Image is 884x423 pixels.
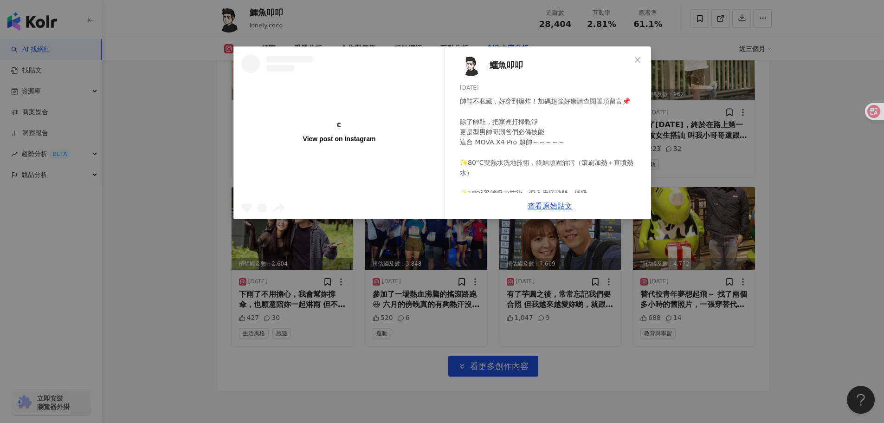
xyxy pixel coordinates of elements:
span: close [634,56,641,64]
div: 帥鞋不私藏，好穿到爆炸！加碼超強好康請查閱置頂留言📌 除了帥鞋，把家裡打掃乾淨 更是型男帥哥潮爸們必備技能 這台 MOVA X4 Pro 超帥～～～～～ ✨80°C雙熱水洗地技術，終結頑固油污（... [460,96,644,311]
a: View post on Instagram [234,47,445,219]
div: [DATE] [460,84,644,92]
a: 查看原始貼文 [528,202,572,210]
img: KOL Avatar [460,54,482,76]
a: KOL Avatar鱷魚叩叩 [460,54,631,76]
span: 鱷魚叩叩 [490,59,523,72]
div: View post on Instagram [303,135,375,143]
button: Close [628,51,647,69]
